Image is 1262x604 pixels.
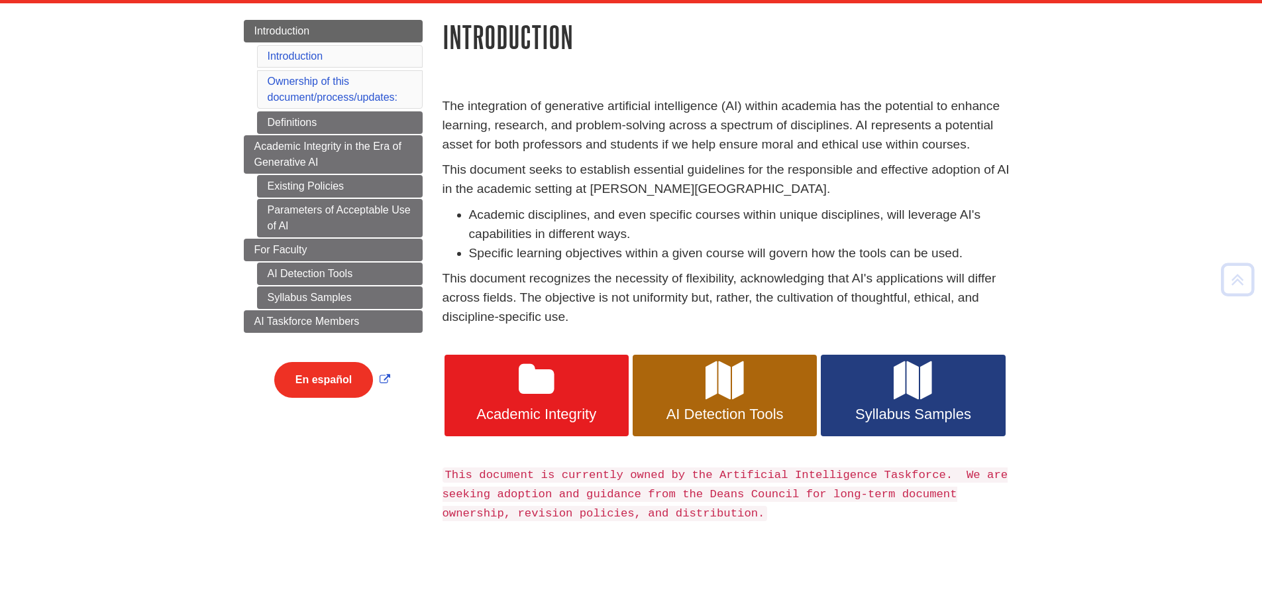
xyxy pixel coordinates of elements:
a: Introduction [244,20,423,42]
a: Ownership of this document/process/updates: [268,76,398,103]
span: Introduction [254,25,310,36]
a: AI Taskforce Members [244,310,423,333]
a: Academic Integrity [445,355,629,437]
a: Existing Policies [257,175,423,198]
a: Parameters of Acceptable Use of AI [257,199,423,237]
p: The integration of generative artificial intelligence (AI) within academia has the potential to e... [443,97,1019,154]
a: For Faculty [244,239,423,261]
a: Syllabus Samples [821,355,1005,437]
a: Back to Top [1216,271,1259,288]
a: Syllabus Samples [257,286,423,309]
a: Academic Integrity in the Era of Generative AI [244,135,423,174]
a: AI Detection Tools [257,263,423,285]
a: Introduction [268,50,323,62]
span: AI Detection Tools [643,406,807,423]
li: Specific learning objectives within a given course will govern how the tools can be used. [469,244,1019,263]
p: This document seeks to establish essential guidelines for the responsible and effective adoption ... [443,160,1019,199]
a: Link opens in new window [271,374,394,385]
span: AI Taskforce Members [254,316,360,327]
span: Academic Integrity in the Era of Generative AI [254,141,401,168]
p: This document recognizes the necessity of flexibility, acknowledging that AI's applications will ... [443,269,1019,326]
a: AI Detection Tools [633,355,817,437]
button: En español [274,362,373,398]
li: Academic disciplines, and even specific courses within unique disciplines, will leverage AI's cap... [469,206,1019,244]
div: Guide Page Menu [244,20,423,420]
a: Definitions [257,111,423,134]
h1: Introduction [443,20,1019,54]
code: This document is currently owned by the Artificial Intelligence Taskforce. We are seeking adoptio... [443,467,1008,521]
span: For Faculty [254,244,307,255]
span: Syllabus Samples [831,406,995,423]
span: Academic Integrity [454,406,619,423]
